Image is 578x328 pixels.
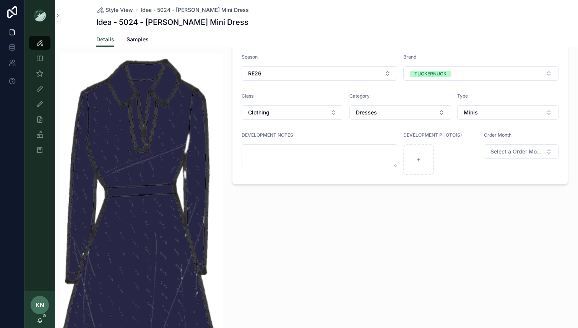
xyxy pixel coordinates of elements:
span: DEVELOPMENT NOTES [242,132,293,138]
div: scrollable content [24,31,55,167]
span: Brand [403,54,416,60]
span: RE26 [248,70,261,77]
span: Details [96,36,114,43]
button: Select Button [457,105,559,120]
button: Select Button [242,105,343,120]
img: App logo [34,9,46,21]
span: Style View [106,6,133,14]
span: Order Month [484,132,511,138]
a: Samples [127,33,149,48]
span: Minis [464,109,478,116]
span: Type [457,93,468,99]
span: DEVELOPMENT PHOTO(S) [403,132,462,138]
button: Select Button [484,144,559,159]
span: Samples [127,36,149,43]
button: Select Button [242,66,397,81]
button: Select Button [349,105,451,120]
span: Category [349,93,370,99]
span: KN [36,300,44,310]
span: Class [242,93,253,99]
a: Style View [96,6,133,14]
a: Idea - 5024 - [PERSON_NAME] Mini Dress [141,6,249,14]
a: Details [96,33,114,47]
span: Clothing [248,109,270,116]
div: TUCKERNUCK [414,71,446,77]
span: Dresses [356,109,377,116]
h1: Idea - 5024 - [PERSON_NAME] Mini Dress [96,17,248,28]
span: Select a Order Month [490,148,543,155]
button: Select Button [403,66,559,81]
span: Season [242,54,258,60]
